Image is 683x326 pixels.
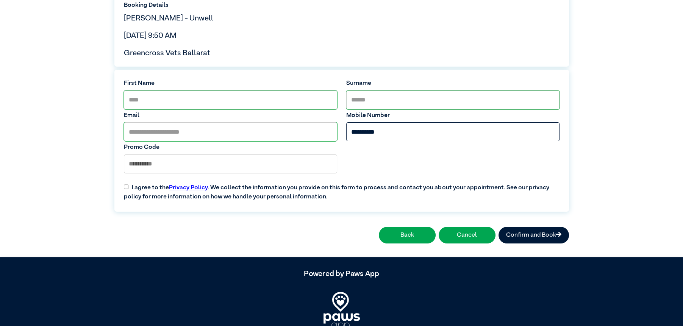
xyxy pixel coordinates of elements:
[124,143,337,152] label: Promo Code
[124,32,177,39] span: [DATE] 9:50 AM
[119,177,564,201] label: I agree to the . We collect the information you provide on this form to process and contact you a...
[169,185,208,191] a: Privacy Policy
[346,79,560,88] label: Surname
[499,227,569,243] button: Confirm and Book
[124,1,560,10] label: Booking Details
[439,227,495,243] button: Cancel
[114,269,569,278] h5: Powered by Paws App
[379,227,436,243] button: Back
[124,184,129,189] input: I agree to thePrivacy Policy. We collect the information you provide on this form to process and ...
[124,14,213,22] span: [PERSON_NAME] - Unwell
[124,111,337,120] label: Email
[346,111,560,120] label: Mobile Number
[124,79,337,88] label: First Name
[124,49,210,57] span: Greencross Vets Ballarat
